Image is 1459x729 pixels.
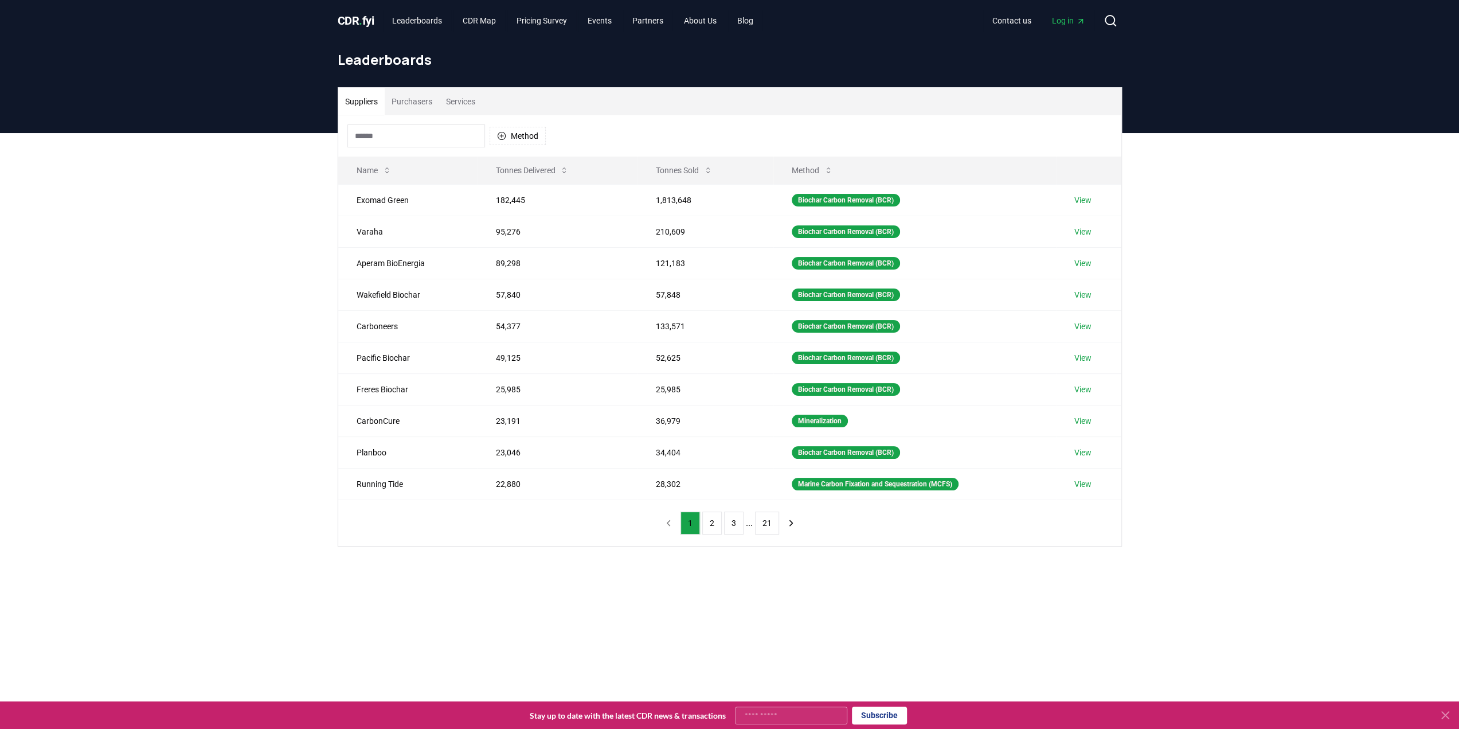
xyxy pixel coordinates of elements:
[1074,447,1092,458] a: View
[338,50,1122,69] h1: Leaderboards
[781,512,801,535] button: next page
[1074,258,1092,269] a: View
[637,279,773,310] td: 57,848
[338,436,478,468] td: Planboo
[477,468,637,500] td: 22,880
[477,310,637,342] td: 54,377
[477,405,637,436] td: 23,191
[792,320,900,333] div: Biochar Carbon Removal (BCR)
[1074,289,1092,301] a: View
[1052,15,1085,26] span: Log in
[637,405,773,436] td: 36,979
[637,373,773,405] td: 25,985
[453,10,505,31] a: CDR Map
[792,257,900,270] div: Biochar Carbon Removal (BCR)
[383,10,451,31] a: Leaderboards
[983,10,1094,31] nav: Main
[578,10,621,31] a: Events
[490,127,546,145] button: Method
[637,468,773,500] td: 28,302
[724,512,744,535] button: 3
[477,436,637,468] td: 23,046
[792,446,900,459] div: Biochar Carbon Removal (BCR)
[792,352,900,364] div: Biochar Carbon Removal (BCR)
[383,10,762,31] nav: Main
[1074,352,1092,364] a: View
[338,14,374,28] span: CDR fyi
[439,88,482,115] button: Services
[783,159,842,182] button: Method
[702,512,722,535] button: 2
[746,516,753,530] li: ...
[338,88,385,115] button: Suppliers
[792,415,848,427] div: Mineralization
[347,159,401,182] button: Name
[359,14,362,28] span: .
[792,289,900,301] div: Biochar Carbon Removal (BCR)
[338,468,478,500] td: Running Tide
[728,10,762,31] a: Blog
[637,436,773,468] td: 34,404
[1074,478,1092,490] a: View
[637,342,773,373] td: 52,625
[385,88,439,115] button: Purchasers
[338,184,478,216] td: Exomad Green
[338,373,478,405] td: Freres Biochar
[675,10,726,31] a: About Us
[477,279,637,310] td: 57,840
[1043,10,1094,31] a: Log in
[1074,194,1092,206] a: View
[477,342,637,373] td: 49,125
[1074,384,1092,395] a: View
[338,310,478,342] td: Carboneers
[1074,226,1092,237] a: View
[637,310,773,342] td: 133,571
[623,10,672,31] a: Partners
[1074,415,1092,427] a: View
[755,512,779,535] button: 21
[792,478,959,490] div: Marine Carbon Fixation and Sequestration (MCFS)
[338,13,374,29] a: CDR.fyi
[792,194,900,206] div: Biochar Carbon Removal (BCR)
[637,216,773,247] td: 210,609
[338,405,478,436] td: CarbonCure
[647,159,722,182] button: Tonnes Sold
[338,216,478,247] td: Varaha
[338,279,478,310] td: Wakefield Biochar
[477,216,637,247] td: 95,276
[1074,321,1092,332] a: View
[792,225,900,238] div: Biochar Carbon Removal (BCR)
[486,159,578,182] button: Tonnes Delivered
[338,247,478,279] td: Aperam BioEnergia
[792,383,900,396] div: Biochar Carbon Removal (BCR)
[477,373,637,405] td: 25,985
[477,247,637,279] td: 89,298
[680,512,700,535] button: 1
[507,10,576,31] a: Pricing Survey
[338,342,478,373] td: Pacific Biochar
[477,184,637,216] td: 182,445
[637,184,773,216] td: 1,813,648
[983,10,1041,31] a: Contact us
[637,247,773,279] td: 121,183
